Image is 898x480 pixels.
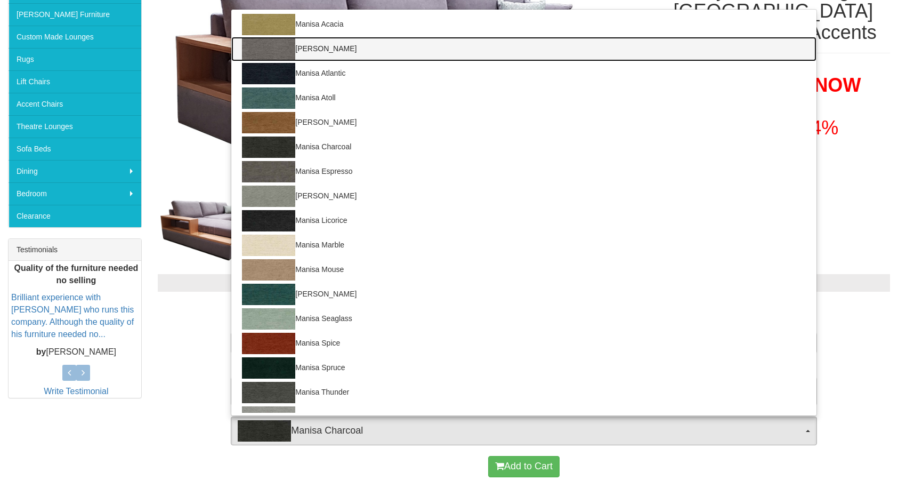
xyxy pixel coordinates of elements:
[242,161,295,182] img: Manisa Espresso
[9,3,141,26] a: [PERSON_NAME] Furniture
[231,37,816,61] a: [PERSON_NAME]
[242,308,295,330] img: Manisa Seaglass
[231,61,816,86] a: Manisa Atlantic
[231,110,816,135] a: [PERSON_NAME]
[44,387,108,396] a: Write Testimonial
[238,420,291,442] img: Manisa Charcoal
[242,333,295,354] img: Manisa Spice
[231,258,816,282] a: Manisa Mouse
[9,48,141,70] a: Rugs
[231,209,816,233] a: Manisa Licorice
[238,420,803,442] span: Manisa Charcoal
[158,302,890,316] h3: Choose from the options below then add to cart
[231,331,816,356] a: Manisa Spice
[231,417,816,445] button: Manisa CharcoalManisa Charcoal
[231,233,816,258] a: Manisa Marble
[242,284,295,305] img: Manisa Peacock
[242,137,295,158] img: Manisa Charcoal
[231,380,816,405] a: Manisa Thunder
[242,38,295,60] img: Manisa Stone
[242,357,295,379] img: Manisa Spruce
[9,138,141,160] a: Sofa Beds
[9,182,141,205] a: Bedroom
[242,87,295,109] img: Manisa Atoll
[242,112,295,133] img: Manisa Caramel
[242,235,295,256] img: Manisa Marble
[9,160,141,182] a: Dining
[231,135,816,159] a: Manisa Charcoal
[242,14,295,35] img: Manisa Acacia
[231,159,816,184] a: Manisa Espresso
[9,26,141,48] a: Custom Made Lounges
[242,186,295,207] img: Manisa Fossil
[242,259,295,281] img: Manisa Mouse
[9,205,141,227] a: Clearance
[11,346,141,358] p: [PERSON_NAME]
[231,12,816,37] a: Manisa Acacia
[9,70,141,93] a: Lift Chairs
[231,184,816,209] a: [PERSON_NAME]
[231,405,816,429] a: [PERSON_NAME]
[231,86,816,110] a: Manisa Atoll
[14,263,138,285] b: Quality of the furniture needed no selling
[9,115,141,138] a: Theatre Lounges
[9,93,141,115] a: Accent Chairs
[231,356,816,380] a: Manisa Spruce
[9,239,141,261] div: Testimonials
[242,210,295,231] img: Manisa Licorice
[242,382,295,403] img: Manisa Thunder
[488,456,560,477] button: Add to Cart
[231,282,816,307] a: [PERSON_NAME]
[242,63,295,84] img: Manisa Atlantic
[231,307,816,331] a: Manisa Seaglass
[36,347,46,356] b: by
[242,406,295,428] img: Manisa Vapour
[11,293,134,339] a: Brilliant experience with [PERSON_NAME] who runs this company. Although the quality of his furnit...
